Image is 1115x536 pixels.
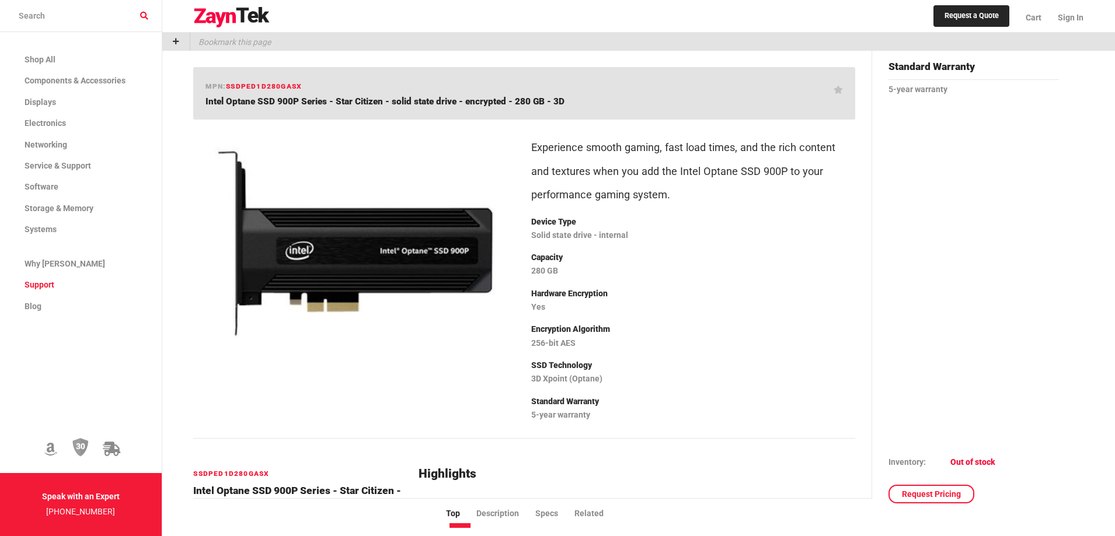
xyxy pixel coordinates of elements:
[1050,3,1083,32] a: Sign In
[446,507,476,520] li: Top
[25,280,54,289] span: Support
[535,507,574,520] li: Specs
[476,507,535,520] li: Description
[42,492,120,501] strong: Speak with an Expert
[531,394,855,409] p: Standard Warranty
[531,322,855,337] p: Encryption Algorithm
[435,492,855,515] li: Fast load times
[25,225,57,234] span: Systems
[190,33,271,51] p: Bookmark this page
[531,250,855,265] p: Capacity
[25,302,41,311] span: Blog
[531,358,855,373] p: SSD Technology
[193,468,405,479] h6: SSDPED1D280GASX
[25,55,55,64] span: Shop All
[226,82,302,90] span: SSDPED1D280GASX
[419,467,855,481] h2: Highlights
[25,161,91,170] span: Service & Support
[203,129,508,358] img: SSDPED1D280GASX -- Intel Optane SSD 900P Series - Star Citizen - solid state drive - encrypted - ...
[531,136,855,206] p: Experience smooth gaming, fast load times, and the rich content and textures when you add the Int...
[888,59,1060,80] h4: Standard Warranty
[46,507,115,516] a: [PHONE_NUMBER]
[950,457,995,467] span: Out of stock
[531,264,855,279] p: 280 GB
[25,204,93,213] span: Storage & Memory
[888,485,974,503] a: Request Pricing
[531,286,855,302] p: Hardware Encryption
[25,97,56,107] span: Displays
[25,140,67,149] span: Networking
[933,5,1010,27] a: Request a Quote
[72,437,89,457] img: 30 Day Return Policy
[1026,13,1041,22] span: Cart
[25,259,105,268] span: Why [PERSON_NAME]
[531,228,855,243] p: Solid state drive - internal
[25,118,66,128] span: Electronics
[193,483,405,514] h4: Intel Optane SSD 900P Series - Star Citizen - solid state drive - encrypted - 280 GB - 3D
[888,82,1060,97] p: 5-year warranty
[205,81,302,92] h6: mpn:
[205,96,565,107] span: Intel Optane SSD 900P Series - Star Citizen - solid state drive - encrypted - 280 GB - 3D
[531,408,855,423] p: 5-year warranty
[25,182,58,191] span: Software
[193,7,270,28] img: logo
[888,456,950,468] td: Inventory
[531,215,855,230] p: Device Type
[574,507,620,520] li: Related
[531,300,855,315] p: Yes
[531,372,855,387] p: 3D Xpoint (Optane)
[1018,3,1050,32] a: Cart
[531,336,855,351] p: 256-bit AES
[25,76,126,85] span: Components & Accessories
